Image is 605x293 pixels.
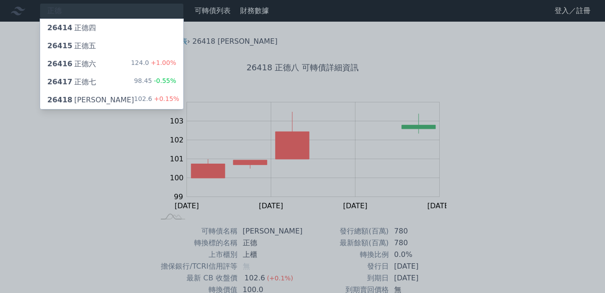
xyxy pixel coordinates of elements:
span: 26414 [47,23,73,32]
a: 26417正德七 98.45-0.55% [40,73,183,91]
span: 26416 [47,60,73,68]
span: 26417 [47,78,73,86]
div: [PERSON_NAME] [47,95,134,105]
div: 正德四 [47,23,96,33]
div: 98.45 [134,77,176,87]
span: 26415 [47,41,73,50]
a: 26416正德六 124.0+1.00% [40,55,183,73]
span: +0.15% [152,95,179,102]
span: -0.55% [152,77,176,84]
span: 26418 [47,96,73,104]
div: 正德六 [47,59,96,69]
div: 正德五 [47,41,96,51]
div: 正德七 [47,77,96,87]
div: 124.0 [131,59,176,69]
a: 26415正德五 [40,37,183,55]
span: +1.00% [149,59,176,66]
a: 26414正德四 [40,19,183,37]
a: 26418[PERSON_NAME] 102.6+0.15% [40,91,183,109]
div: 102.6 [134,95,179,105]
